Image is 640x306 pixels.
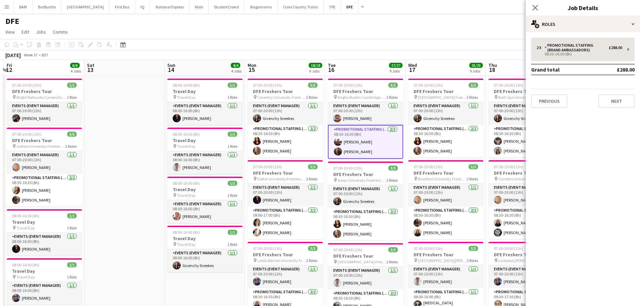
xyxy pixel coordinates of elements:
span: 08:00-16:00 (8h) [12,262,39,267]
span: 3/3 [308,246,317,251]
span: Wed [408,62,417,68]
span: 4/4 [231,63,240,68]
span: 2 Roles [306,258,317,263]
span: 3/3 [388,247,398,252]
span: 07:00-20:00 (13h) [494,246,523,251]
h3: DFE Freshers Tour [488,88,564,94]
span: 3/3 [388,83,398,88]
span: 08:00-16:00 (8h) [173,132,200,137]
span: 18 [487,66,497,74]
span: 1/1 [228,132,237,137]
div: 07:00-20:00 (13h)3/3DFE Freshers Tour Exeter University Freshers Fair2 RolesEvents (Event Manager... [248,160,323,239]
span: Thu [488,62,497,68]
app-card-role: Events (Event Manager)1/107:00-20:00 (13h)Givenchy Sneekes [328,185,403,208]
td: Grand total [531,64,595,75]
span: [GEOGRAPHIC_DATA] Freshers Fair [418,95,467,100]
app-card-role: Events (Event Manager)1/107:00-20:00 (13h)[PERSON_NAME] [408,184,483,207]
h3: Travel Day [167,137,243,143]
span: 1/1 [67,213,77,218]
span: Travel Day [177,242,196,247]
div: £288.00 [609,45,622,50]
h3: DFE Freshers Tour [488,170,564,176]
app-job-card: 07:00-20:00 (13h)3/3DFE Freshers Tour Salford University Freshers Fair2 RolesEvents (Event Manage... [7,128,82,207]
app-card-role: Events (Event Manager)1/107:00-20:00 (13h)[PERSON_NAME] [408,265,483,288]
span: 2 Roles [386,178,398,183]
span: 12 [6,66,12,74]
app-card-role: Events (Event Manager)1/107:00-20:00 (13h)[PERSON_NAME] [328,267,403,290]
div: 6 Jobs [309,69,322,74]
app-card-role: Events (Event Manager)1/107:00-20:00 (13h)[PERSON_NAME] [248,265,323,288]
span: 07:00-20:00 (13h) [414,246,443,251]
span: Sun [167,62,175,68]
span: Jobs [36,29,46,35]
h3: DFE Freshers Tour [7,137,82,143]
app-card-role: Promotional Staffing (Brand Ambassadors)2/208:30-16:30 (8h)[PERSON_NAME][PERSON_NAME] [248,125,323,158]
app-card-role: Events (Event Manager)1/108:00-16:00 (8h)[PERSON_NAME] [167,200,243,223]
span: 1 Role [227,95,237,100]
span: 07:00-20:00 (13h) [333,83,362,88]
app-card-role: Events (Event Manager)1/107:00-20:00 (13h)[PERSON_NAME] [248,184,323,207]
span: 1 Role [67,274,77,279]
app-job-card: 07:00-20:00 (13h)1/1DFE Freshers Tour Bright Networks Careers Event1 RoleEvents (Event Manager)1/... [7,79,82,125]
span: Coventry University Freshers Fair [257,95,306,100]
app-card-role: Events (Event Manager)1/108:00-16:00 (8h)[PERSON_NAME] [167,102,243,125]
app-job-card: 07:00-20:00 (13h)3/3DFE Freshers Tour Bradford University Freshers Fair2 RolesEvents (Event Manag... [408,160,483,239]
span: 07:00-20:00 (13h) [333,247,362,252]
div: 08:00-16:00 (8h)1/1Travel Day Travel Day1 RoleEvents (Event Manager)1/108:00-16:00 (8h)[PERSON_NAME] [7,258,82,305]
a: Jobs [33,28,49,36]
div: BST [42,52,48,57]
h3: DFE Freshers Tour [488,252,564,258]
h3: DFE Freshers Tour [408,88,483,94]
div: 08:00-16:00 (8h)1/1Travel Day Travel Day1 RoleEvents (Event Manager)1/108:00-16:00 (8h)Givenchy S... [167,226,243,272]
span: 07:00-20:00 (13h) [253,246,282,251]
span: 07:00-20:00 (13h) [414,164,443,169]
app-card-role: Promotional Staffing (Brand Ambassadors)2/208:30-16:30 (8h)[PERSON_NAME][PERSON_NAME] [408,125,483,158]
h3: DFE Freshers Tour [408,170,483,176]
span: Tue [328,62,336,68]
span: 3/3 [308,164,317,169]
a: Edit [19,28,32,36]
button: National Express [150,0,189,13]
app-card-role: Events (Event Manager)1/107:00-20:00 (13h)[PERSON_NAME] [488,265,564,288]
span: 14 [166,66,175,74]
span: 2 Roles [306,176,317,181]
span: 13 [86,66,94,74]
h3: Job Details [526,3,640,12]
span: 2 Roles [306,95,317,100]
span: Mon [248,62,256,68]
app-card-role: Promotional Staffing (Brand Ambassadors)2/208:30-16:30 (8h)[PERSON_NAME][PERSON_NAME] [7,174,82,207]
span: 07:00-20:00 (13h) [494,164,523,169]
app-job-card: 07:00-20:00 (13h)3/3DFE Freshers Tour Coventry University Freshers Fair2 RolesEvents (Event Manag... [248,79,323,158]
span: 18/18 [309,63,322,68]
button: Previous [531,94,567,108]
h3: DFE Freshers Tour [248,252,323,258]
span: 07:00-20:00 (13h) [253,83,282,88]
app-card-role: Events (Event Manager)1/108:00-16:00 (8h)[PERSON_NAME] [7,282,82,305]
app-job-card: 07:00-20:00 (13h)3/3DFE Freshers Tour Cumbria University Freshers Fair2 RolesEvents (Event Manage... [488,160,564,239]
span: Salford University Freshers Fair [16,144,65,149]
h3: DFE Freshers Tour [328,88,403,94]
span: 2 Roles [467,95,478,100]
button: StudentCrowd [209,0,245,13]
span: 17 [407,66,417,74]
span: 07:00-20:00 (13h) [12,83,41,88]
button: Nido [189,0,209,13]
span: 08:00-16:00 (8h) [173,181,200,186]
span: Bradford University Freshers Fair [418,176,467,181]
div: 08:00-16:00 (8h)1/1Travel Day Travel Day1 RoleEvents (Event Manager)1/108:00-16:00 (8h)[PERSON_NAME] [167,79,243,125]
span: Bath Spa University Freshers Fair [498,95,547,100]
app-card-role: Events (Event Manager)1/107:00-20:00 (13h)[PERSON_NAME] [488,184,564,207]
h3: DFE Freshers Tour [7,88,82,94]
span: 1/1 [228,230,237,235]
div: 9 Jobs [389,69,402,74]
span: 07:00-20:00 (13h) [494,83,523,88]
app-card-role: Events (Event Manager)1/107:00-20:00 (13h)Givenchy Sneekes [488,102,564,125]
span: 07:00-20:00 (13h) [12,132,41,137]
h3: Travel Day [167,186,243,192]
a: View [3,28,17,36]
app-job-card: 08:00-16:00 (8h)1/1Travel Day Travel Day1 RoleEvents (Event Manager)1/108:00-16:00 (8h)[PERSON_NAME] [7,209,82,256]
app-card-role: Events (Event Manager)1/107:00-20:00 (13h)[PERSON_NAME] [7,102,82,125]
button: Next [598,94,635,108]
